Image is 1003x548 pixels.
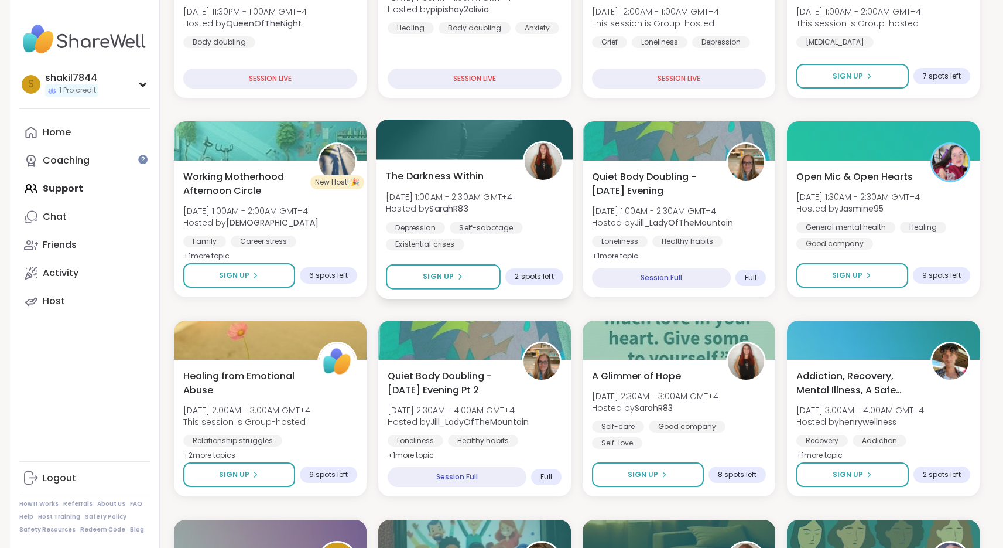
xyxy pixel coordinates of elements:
[635,402,673,414] b: SarahR83
[19,464,150,492] a: Logout
[796,263,908,288] button: Sign Up
[796,435,848,447] div: Recovery
[592,36,627,48] div: Grief
[592,236,648,247] div: Loneliness
[592,69,766,89] div: SESSION LIVE
[183,205,319,217] span: [DATE] 1:00AM - 2:00AM GMT+4
[728,144,764,181] img: Jill_LadyOfTheMountain
[692,36,750,48] div: Depression
[63,500,93,508] a: Referrals
[649,421,725,433] div: Good company
[628,469,658,480] span: Sign Up
[429,203,468,215] b: SarahR83
[388,4,511,15] span: Hosted by
[80,526,125,534] a: Redeem Code
[183,6,307,18] span: [DATE] 11:30PM - 1:00AM GMT+4
[219,270,249,281] span: Sign Up
[19,203,150,231] a: Chat
[85,513,126,521] a: Safety Policy
[796,404,924,416] span: [DATE] 3:00AM - 4:00AM GMT+4
[130,526,144,534] a: Blog
[592,390,718,402] span: [DATE] 2:30AM - 3:00AM GMT+4
[183,69,357,89] div: SESSION LIVE
[19,19,150,60] img: ShareWell Nav Logo
[796,222,895,233] div: General mental health
[592,18,719,29] span: This session is Group-hosted
[540,472,552,482] span: Full
[922,271,961,280] span: 9 spots left
[310,175,364,189] div: New Host! 🎉
[592,6,719,18] span: [DATE] 12:00AM - 1:00AM GMT+4
[43,239,77,251] div: Friends
[515,272,553,281] span: 2 spots left
[796,18,921,29] span: This session is Group-hosted
[718,470,756,479] span: 8 spots left
[309,271,348,280] span: 6 spots left
[19,526,76,534] a: Safety Resources
[97,500,125,508] a: About Us
[183,435,282,447] div: Relationship struggles
[386,203,512,215] span: Hosted by
[19,231,150,259] a: Friends
[183,18,307,29] span: Hosted by
[43,267,78,280] div: Activity
[43,126,71,139] div: Home
[45,72,98,84] div: shakil7844
[388,416,529,428] span: Hosted by
[450,222,522,233] div: Self-sabotage
[900,222,946,233] div: Healing
[386,222,445,233] div: Depression
[832,270,862,281] span: Sign Up
[183,462,295,487] button: Sign Up
[932,144,968,181] img: Jasmine95
[19,259,150,287] a: Activity
[923,72,961,81] span: 7 spots left
[796,191,920,203] span: [DATE] 1:30AM - 2:30AM GMT+4
[430,416,529,428] b: Jill_LadyOfTheMountain
[592,170,713,198] span: Quiet Body Doubling -[DATE] Evening
[388,69,562,89] div: SESSION LIVE
[183,236,226,247] div: Family
[19,147,150,175] a: Coaching
[853,435,906,447] div: Addiction
[796,64,909,89] button: Sign Up
[183,416,310,428] span: This session is Group-hosted
[231,236,296,247] div: Career stress
[423,271,454,282] span: Sign Up
[796,369,918,397] span: Addiction, Recovery, Mental Illness, A Safe Space
[219,469,249,480] span: Sign Up
[138,155,148,164] iframe: Spotlight
[523,343,560,380] img: Jill_LadyOfTheMountain
[439,22,511,34] div: Body doubling
[833,469,863,480] span: Sign Up
[592,462,704,487] button: Sign Up
[728,343,764,380] img: SarahR83
[430,4,489,15] b: pipishay2olivia
[515,22,559,34] div: Anxiety
[796,416,924,428] span: Hosted by
[388,369,509,397] span: Quiet Body Doubling -[DATE] Evening Pt 2
[386,190,512,202] span: [DATE] 1:00AM - 2:30AM GMT+4
[319,343,355,380] img: ShareWell
[183,263,295,288] button: Sign Up
[183,369,304,397] span: Healing from Emotional Abuse
[183,217,319,229] span: Hosted by
[226,217,319,229] b: [DEMOGRAPHIC_DATA]
[448,435,518,447] div: Healthy habits
[309,470,348,479] span: 6 spots left
[632,36,687,48] div: Loneliness
[388,22,434,34] div: Healing
[592,205,733,217] span: [DATE] 1:00AM - 2:30AM GMT+4
[19,118,150,147] a: Home
[592,217,733,229] span: Hosted by
[796,6,921,18] span: [DATE] 1:00AM - 2:00AM GMT+4
[796,238,873,250] div: Good company
[388,467,526,487] div: Session Full
[635,217,733,229] b: Jill_LadyOfTheMountain
[524,143,561,180] img: SarahR83
[226,18,302,29] b: QueenOfTheNight
[796,36,874,48] div: [MEDICAL_DATA]
[386,169,484,183] span: The Darkness Within
[592,268,731,288] div: Session Full
[592,421,644,433] div: Self-care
